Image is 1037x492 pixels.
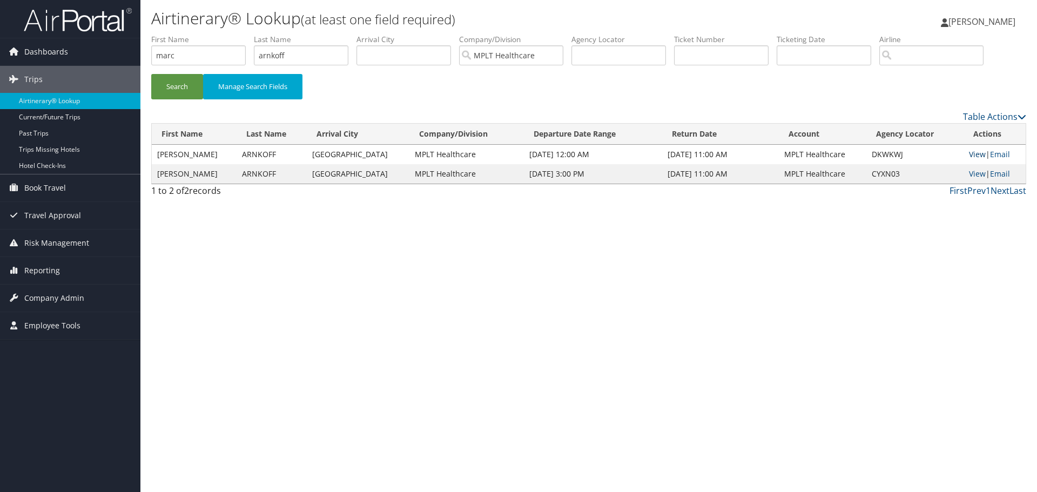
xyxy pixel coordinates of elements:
[152,145,237,164] td: [PERSON_NAME]
[152,124,237,145] th: First Name: activate to sort column ascending
[964,145,1026,164] td: |
[24,7,132,32] img: airportal-logo.png
[237,164,307,184] td: ARNKOFF
[254,34,356,45] label: Last Name
[184,185,189,197] span: 2
[963,111,1026,123] a: Table Actions
[524,124,662,145] th: Departure Date Range: activate to sort column ascending
[990,169,1010,179] a: Email
[409,164,524,184] td: MPLT Healthcare
[151,184,358,203] div: 1 to 2 of records
[24,285,84,312] span: Company Admin
[779,145,866,164] td: MPLT Healthcare
[237,145,307,164] td: ARNKOFF
[409,145,524,164] td: MPLT Healthcare
[301,10,455,28] small: (at least one field required)
[866,164,964,184] td: CYXN03
[948,16,1015,28] span: [PERSON_NAME]
[969,149,986,159] a: View
[662,124,779,145] th: Return Date: activate to sort column ascending
[459,34,571,45] label: Company/Division
[203,74,302,99] button: Manage Search Fields
[1009,185,1026,197] a: Last
[674,34,777,45] label: Ticket Number
[941,5,1026,38] a: [PERSON_NAME]
[524,145,662,164] td: [DATE] 12:00 AM
[991,185,1009,197] a: Next
[24,202,81,229] span: Travel Approval
[237,124,307,145] th: Last Name: activate to sort column ascending
[879,34,992,45] label: Airline
[151,34,254,45] label: First Name
[662,145,779,164] td: [DATE] 11:00 AM
[24,312,80,339] span: Employee Tools
[777,34,879,45] label: Ticketing Date
[990,149,1010,159] a: Email
[967,185,986,197] a: Prev
[662,164,779,184] td: [DATE] 11:00 AM
[24,257,60,284] span: Reporting
[964,124,1026,145] th: Actions
[307,124,409,145] th: Arrival City: activate to sort column ascending
[964,164,1026,184] td: |
[779,164,866,184] td: MPLT Healthcare
[151,7,735,30] h1: Airtinerary® Lookup
[950,185,967,197] a: First
[152,164,237,184] td: [PERSON_NAME]
[24,38,68,65] span: Dashboards
[24,230,89,257] span: Risk Management
[356,34,459,45] label: Arrival City
[571,34,674,45] label: Agency Locator
[866,124,964,145] th: Agency Locator: activate to sort column ascending
[524,164,662,184] td: [DATE] 3:00 PM
[986,185,991,197] a: 1
[24,66,43,93] span: Trips
[409,124,524,145] th: Company/Division
[969,169,986,179] a: View
[307,145,409,164] td: [GEOGRAPHIC_DATA]
[866,145,964,164] td: DKWKWJ
[307,164,409,184] td: [GEOGRAPHIC_DATA]
[24,174,66,201] span: Book Travel
[151,74,203,99] button: Search
[779,124,866,145] th: Account: activate to sort column ascending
